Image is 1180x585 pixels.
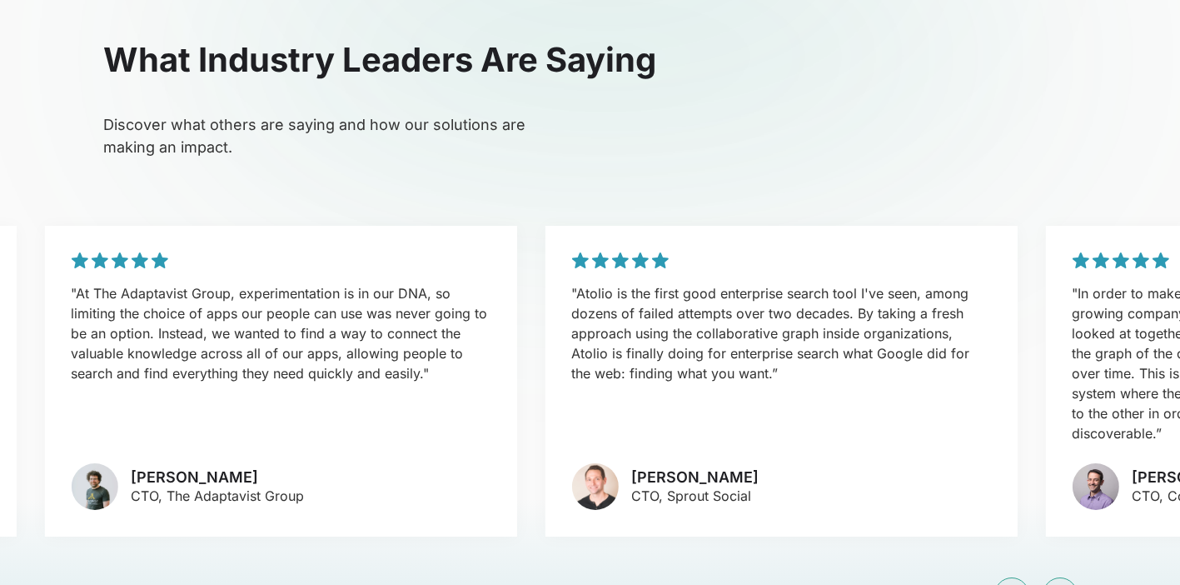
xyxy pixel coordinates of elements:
p: CTO, The Adaptavist Group [131,486,304,506]
img: avatar [571,463,618,510]
h3: [PERSON_NAME] [131,468,304,487]
p: "At The Adaptavist Group, experimentation is in our DNA, so limiting the choice of apps our peopl... [71,283,490,383]
p: CTO, Sprout Social [631,486,759,506]
img: avatar [71,463,117,510]
iframe: Chat Widget [1097,505,1180,585]
p: "Atolio is the first good enterprise search tool I've seen, among dozens of failed attempts over ... [571,283,990,383]
h3: [PERSON_NAME] [631,468,759,487]
h2: What Industry Leaders Are Saying [103,40,1078,80]
p: Discover what others are saying and how our solutions are making an impact. [103,113,549,158]
img: avatar [1072,463,1118,510]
